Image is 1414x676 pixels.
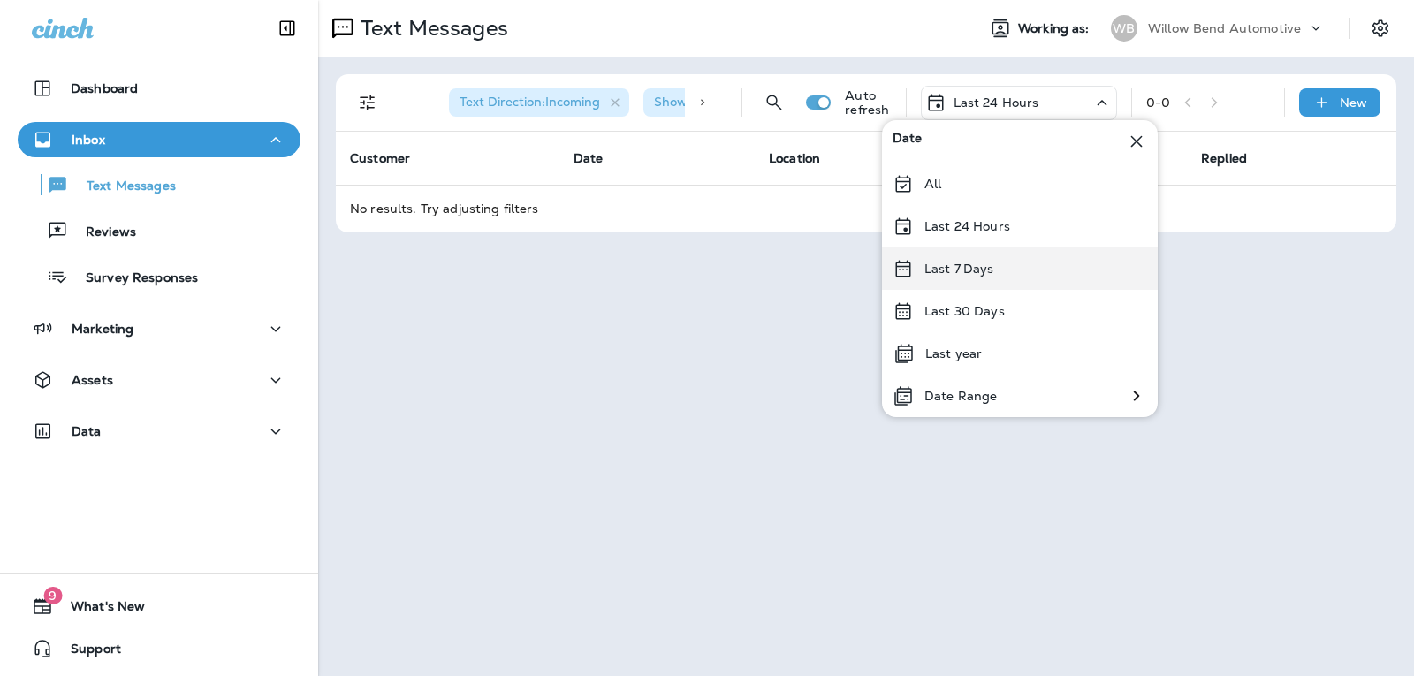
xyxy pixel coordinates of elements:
[18,631,300,666] button: Support
[654,94,867,110] span: Show Start/Stop/Unsubscribe : true
[18,71,300,106] button: Dashboard
[18,212,300,249] button: Reviews
[1146,95,1170,110] div: 0 - 0
[924,262,994,276] p: Last 7 Days
[1111,15,1137,42] div: WB
[18,166,300,203] button: Text Messages
[72,322,133,336] p: Marketing
[18,589,300,624] button: 9What's New
[924,304,1005,318] p: Last 30 Days
[924,177,941,191] p: All
[72,133,105,147] p: Inbox
[1148,21,1301,35] p: Willow Bend Automotive
[53,599,145,620] span: What's New
[643,88,896,117] div: Show Start/Stop/Unsubscribe:true
[336,185,1396,232] td: No results. Try adjusting filters
[72,373,113,387] p: Assets
[1365,12,1396,44] button: Settings
[845,88,891,117] p: Auto refresh
[18,311,300,346] button: Marketing
[893,131,923,152] span: Date
[449,88,629,117] div: Text Direction:Incoming
[925,346,982,361] p: Last year
[353,15,508,42] p: Text Messages
[71,81,138,95] p: Dashboard
[69,178,176,195] p: Text Messages
[68,270,198,287] p: Survey Responses
[460,94,600,110] span: Text Direction : Incoming
[1340,95,1367,110] p: New
[68,224,136,241] p: Reviews
[53,642,121,663] span: Support
[574,150,604,166] span: Date
[350,85,385,120] button: Filters
[43,587,62,604] span: 9
[1018,21,1093,36] span: Working as:
[924,389,997,403] p: Date Range
[18,122,300,157] button: Inbox
[18,414,300,449] button: Data
[18,258,300,295] button: Survey Responses
[954,95,1039,110] p: Last 24 Hours
[350,150,410,166] span: Customer
[72,424,102,438] p: Data
[756,85,792,120] button: Search Messages
[769,150,820,166] span: Location
[262,11,312,46] button: Collapse Sidebar
[1201,150,1247,166] span: Replied
[924,219,1010,233] p: Last 24 Hours
[18,362,300,398] button: Assets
